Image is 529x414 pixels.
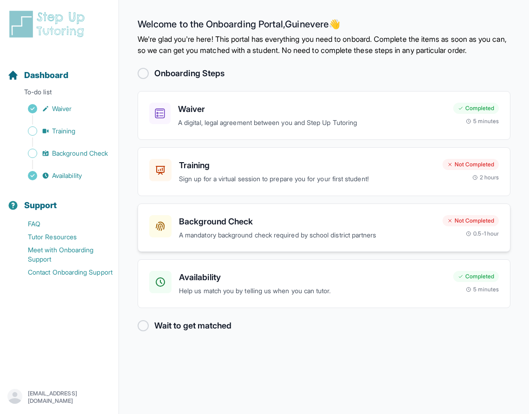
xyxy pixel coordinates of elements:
img: logo [7,9,90,39]
a: Background Check [7,147,119,160]
span: Training [52,126,76,136]
a: Background CheckA mandatory background check required by school district partnersNot Completed0.5... [138,204,510,252]
a: Training [7,125,119,138]
div: Not Completed [443,159,499,170]
div: 5 minutes [466,286,499,293]
p: We're glad you're here! This portal has everything you need to onboard. Complete the items as soo... [138,33,510,56]
p: Sign up for a virtual session to prepare you for your first student! [179,174,435,184]
a: Meet with Onboarding Support [7,243,119,266]
a: Tutor Resources [7,230,119,243]
h3: Training [179,159,435,172]
div: Not Completed [443,215,499,226]
span: Background Check [52,149,108,158]
span: Availability [52,171,82,180]
a: Waiver [7,102,119,115]
p: To-do list [4,87,115,100]
a: WaiverA digital, legal agreement between you and Step Up TutoringCompleted5 minutes [138,91,510,140]
button: [EMAIL_ADDRESS][DOMAIN_NAME] [7,389,111,406]
a: AvailabilityHelp us match you by telling us when you can tutor.Completed5 minutes [138,259,510,308]
span: Support [24,199,57,212]
h3: Waiver [178,103,446,116]
p: A mandatory background check required by school district partners [179,230,435,241]
div: Completed [453,271,499,282]
p: Help us match you by telling us when you can tutor. [179,286,446,296]
a: TrainingSign up for a virtual session to prepare you for your first student!Not Completed2 hours [138,147,510,196]
h2: Wait to get matched [154,319,231,332]
h3: Background Check [179,215,435,228]
h2: Onboarding Steps [154,67,225,80]
h3: Availability [179,271,446,284]
a: Availability [7,169,119,182]
a: Contact Onboarding Support [7,266,119,279]
div: 2 hours [472,174,499,181]
a: Dashboard [7,69,68,82]
div: 0.5-1 hour [466,230,499,237]
span: Dashboard [24,69,68,82]
div: 5 minutes [466,118,499,125]
button: Support [4,184,115,216]
span: Waiver [52,104,72,113]
h2: Welcome to the Onboarding Portal, Guinevere 👋 [138,19,510,33]
a: FAQ [7,217,119,230]
p: [EMAIL_ADDRESS][DOMAIN_NAME] [28,390,111,405]
p: A digital, legal agreement between you and Step Up Tutoring [178,118,446,128]
button: Dashboard [4,54,115,85]
div: Completed [453,103,499,114]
